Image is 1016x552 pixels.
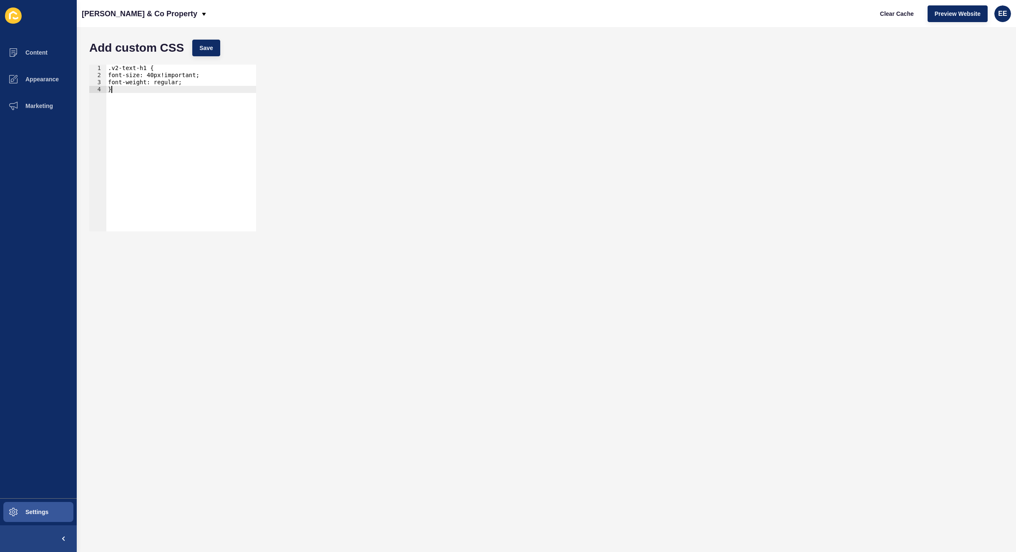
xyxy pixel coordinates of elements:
[998,10,1007,18] span: EE
[935,10,981,18] span: Preview Website
[873,5,921,22] button: Clear Cache
[89,79,106,86] div: 3
[89,86,106,93] div: 4
[89,72,106,79] div: 2
[880,10,914,18] span: Clear Cache
[82,3,197,24] p: [PERSON_NAME] & Co Property
[89,65,106,72] div: 1
[192,40,220,56] button: Save
[928,5,988,22] button: Preview Website
[89,44,184,52] h1: Add custom CSS
[199,44,213,52] span: Save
